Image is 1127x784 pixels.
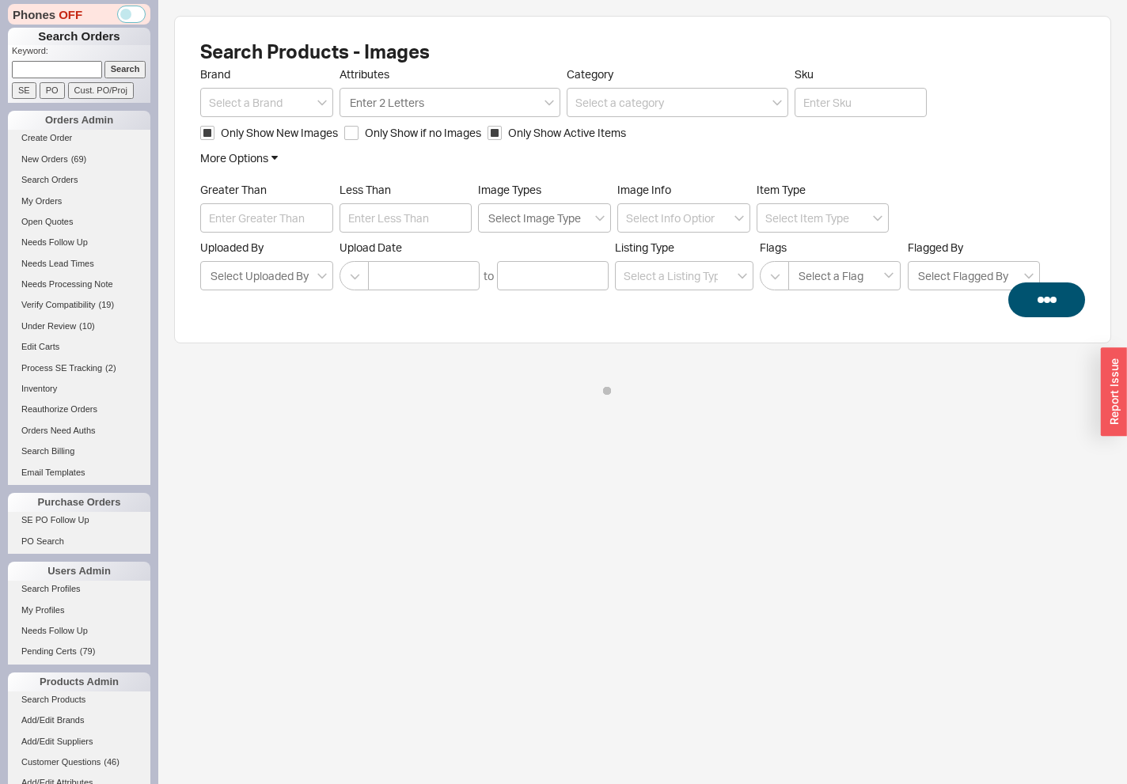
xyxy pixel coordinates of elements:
a: Search Orders [8,172,150,188]
span: ( 2 ) [105,363,116,373]
span: Only Show if no Images [365,125,481,141]
h1: Search Products - Images [200,42,1085,61]
span: Customer Questions [21,757,101,767]
a: Pending Certs(79) [8,643,150,660]
span: Listing Type [615,241,674,254]
span: New Orders [21,154,68,164]
input: Select a Brand [200,88,333,117]
a: My Orders [8,193,150,210]
span: Under Review [21,321,76,331]
a: Edit Carts [8,339,150,355]
span: ( 19 ) [99,300,115,309]
a: Reauthorize Orders [8,401,150,418]
span: ( 10 ) [79,321,95,331]
svg: open menu [317,100,327,106]
input: Less Than [340,203,472,233]
a: Open Quotes [8,214,150,230]
p: Keyword: [12,45,150,61]
span: Verify Compatibility [21,300,96,309]
span: Image Types [478,183,541,196]
a: Needs Follow Up [8,623,150,639]
span: Only Show Active Items [508,125,626,141]
input: Select a Listing Type [615,261,753,290]
span: Greater Than [200,183,333,197]
input: Sku [795,88,928,117]
svg: open menu [873,215,882,222]
a: Customer Questions(46) [8,754,150,771]
a: Email Templates [8,464,150,481]
a: My Profiles [8,602,150,619]
span: ( 79 ) [80,646,96,656]
span: ( 46 ) [104,757,120,767]
a: New Orders(69) [8,151,150,168]
a: Orders Need Auths [8,422,150,439]
span: Upload Date [340,241,609,255]
span: Item Type [757,183,806,196]
a: Needs Follow Up [8,234,150,251]
span: Brand [200,67,230,81]
a: Needs Processing Note [8,276,150,293]
span: Attributes [340,67,389,81]
input: Select a category [567,88,788,117]
input: Image Types [487,209,584,227]
span: Process SE Tracking [21,363,102,373]
div: Phones [8,4,150,25]
div: Purchase Orders [8,493,150,512]
a: Process SE Tracking(2) [8,360,150,377]
a: Create Order [8,130,150,146]
a: PO Search [8,533,150,550]
span: Only Show New Images [221,125,338,141]
span: ( 69 ) [71,154,87,164]
input: Only Show if no Images [344,126,359,140]
a: Search Products [8,691,150,708]
input: SE [12,82,36,99]
a: Under Review(10) [8,318,150,335]
input: Only Show New Images [200,126,214,140]
input: Select Item Type [757,203,890,233]
a: Search Billing [8,443,150,460]
input: Flagged By [916,267,1012,285]
span: Image Info [617,183,671,196]
a: Search Profiles [8,581,150,597]
svg: open menu [738,273,747,279]
span: Flagged By [908,241,963,254]
input: Uploaded By [209,267,313,285]
div: Products Admin [8,672,150,691]
input: Attributes [348,93,427,112]
h1: Search Orders [8,28,150,45]
span: Needs Follow Up [21,237,88,247]
div: More Options [200,150,1085,166]
a: Add/Edit Brands [8,712,150,729]
input: Greater Than [200,203,333,233]
span: Uploaded By [200,241,264,254]
span: Pending Certs [21,646,77,656]
span: Flags [760,241,901,255]
input: Cust. PO/Proj [68,82,134,99]
a: Needs Lead Times [8,256,150,272]
div: Orders Admin [8,111,150,130]
svg: open menu [734,215,744,222]
a: SE PO Follow Up [8,512,150,528]
div: to [484,268,494,284]
input: Select Info Option [617,203,750,233]
span: Less Than [340,183,472,197]
span: Category [567,67,613,81]
div: Users Admin [8,562,150,581]
span: Sku [795,67,928,81]
span: OFF [59,6,82,23]
span: Needs Processing Note [21,279,113,289]
a: Inventory [8,381,150,397]
svg: open menu [772,100,782,106]
input: PO [40,82,65,99]
span: Needs Follow Up [21,626,88,635]
input: Only Show Active Items [488,126,502,140]
a: Add/Edit Suppliers [8,733,150,750]
a: Verify Compatibility(19) [8,297,150,313]
input: Search [104,61,146,78]
input: Select a Flag [797,267,866,285]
